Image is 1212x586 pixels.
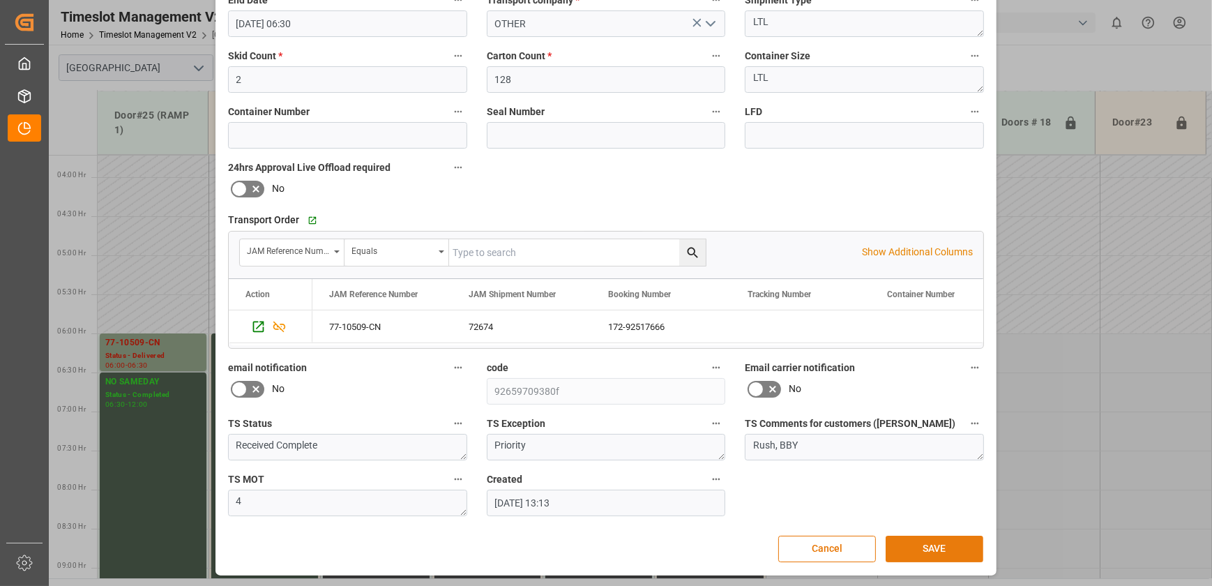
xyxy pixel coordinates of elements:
[591,310,731,343] div: 172-92517666
[272,382,285,396] span: No
[228,49,282,63] span: Skid Count
[707,103,725,121] button: Seal Number
[487,434,726,460] textarea: Priority
[487,105,545,119] span: Seal Number
[707,414,725,433] button: TS Exception
[272,181,285,196] span: No
[745,66,984,93] textarea: LTL
[886,536,983,562] button: SAVE
[966,359,984,377] button: Email carrier notification
[748,290,811,299] span: Tracking Number
[745,105,762,119] span: LFD
[229,310,312,343] div: Press SPACE to select this row.
[707,47,725,65] button: Carton Count *
[966,414,984,433] button: TS Comments for customers ([PERSON_NAME])
[452,310,591,343] div: 72674
[745,49,810,63] span: Container Size
[245,290,270,299] div: Action
[745,416,955,431] span: TS Comments for customers ([PERSON_NAME])
[707,470,725,488] button: Created
[228,434,467,460] textarea: Received Complete
[745,10,984,37] textarea: LTL
[329,290,418,299] span: JAM Reference Number
[449,414,467,433] button: TS Status
[228,472,264,487] span: TS MOT
[228,361,307,375] span: email notification
[247,241,329,257] div: JAM Reference Number
[344,239,449,266] button: open menu
[608,290,671,299] span: Booking Number
[449,103,467,121] button: Container Number
[228,10,467,37] input: DD.MM.YYYY HH:MM
[469,290,556,299] span: JAM Shipment Number
[966,103,984,121] button: LFD
[228,213,299,227] span: Transport Order
[679,239,706,266] button: search button
[449,470,467,488] button: TS MOT
[487,361,508,375] span: code
[449,359,467,377] button: email notification
[789,382,801,396] span: No
[351,241,434,257] div: Equals
[449,158,467,176] button: 24hrs Approval Live Offload required
[862,245,973,260] p: Show Additional Columns
[745,361,855,375] span: Email carrier notification
[887,290,955,299] span: Container Number
[449,47,467,65] button: Skid Count *
[966,47,984,65] button: Container Size
[487,49,552,63] span: Carton Count
[745,434,984,460] textarea: Rush, BBY
[707,359,725,377] button: code
[240,239,344,266] button: open menu
[487,490,726,516] input: DD.MM.YYYY HH:MM
[312,310,452,343] div: 77-10509-CN
[228,490,467,516] textarea: 4
[228,105,310,119] span: Container Number
[228,160,391,175] span: 24hrs Approval Live Offload required
[699,13,720,35] button: open menu
[487,416,545,431] span: TS Exception
[228,416,272,431] span: TS Status
[449,239,706,266] input: Type to search
[778,536,876,562] button: Cancel
[487,472,522,487] span: Created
